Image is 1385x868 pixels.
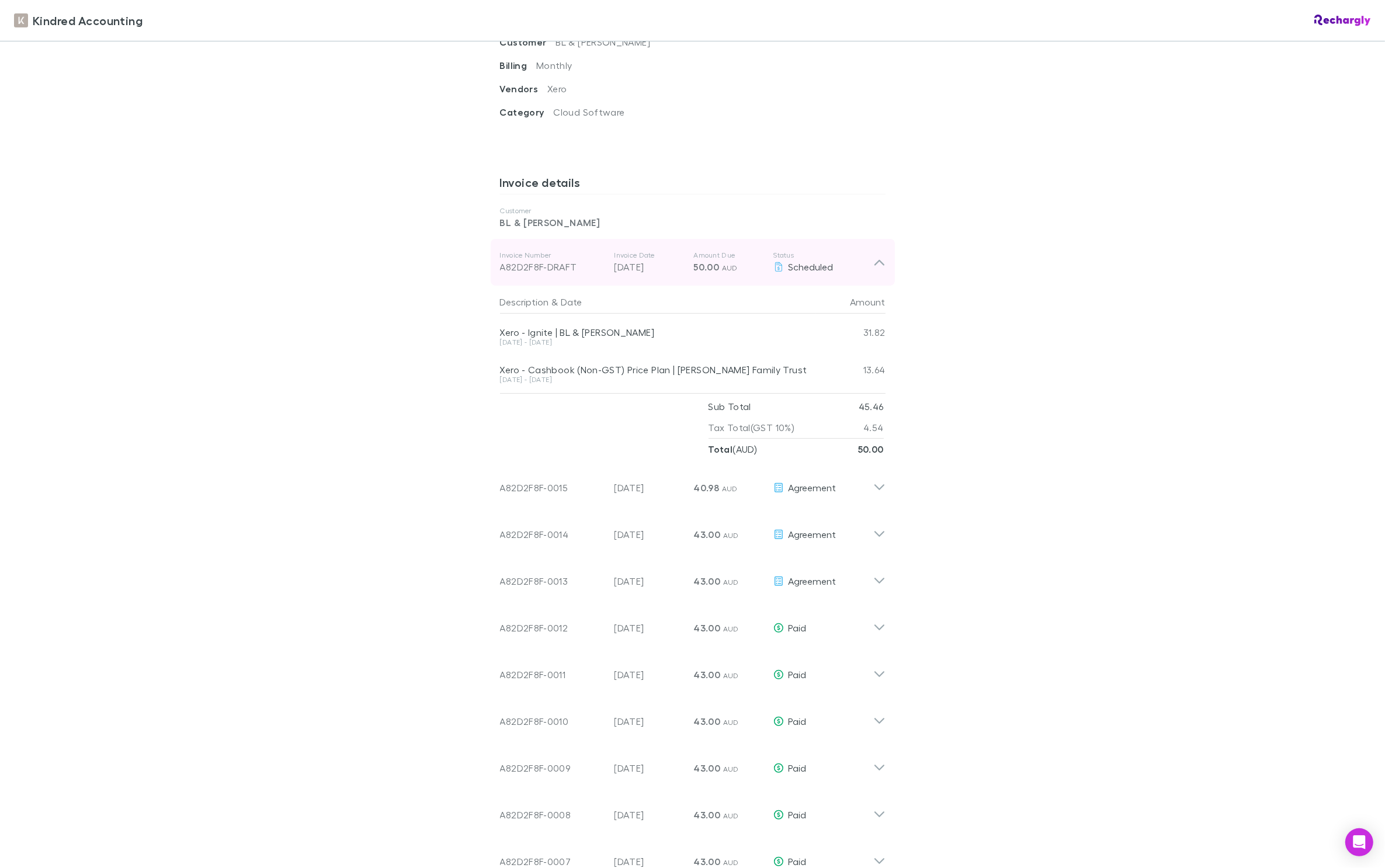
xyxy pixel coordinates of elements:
div: 13.64 [815,351,886,388]
div: Open Intercom Messenger [1345,828,1373,856]
span: 43.00 [694,856,721,867]
span: Cloud Software [553,106,624,117]
span: Paid [789,809,807,820]
p: Invoice Number [500,251,605,260]
span: Category [500,106,554,118]
span: 43.00 [694,762,721,774]
span: AUD [723,531,739,540]
img: Kindred Accounting's Logo [14,13,28,27]
div: A82D2F8F-0009 [500,761,605,775]
div: A82D2F8F-0014[DATE]43.00 AUDAgreement [491,506,895,553]
div: A82D2F8F-0015[DATE]40.98 AUDAgreement [491,460,895,506]
span: Paid [789,762,807,773]
p: [DATE] [615,714,685,728]
span: AUD [722,484,738,493]
span: Paid [789,669,807,680]
div: A82D2F8F-0010 [500,714,605,728]
div: A82D2F8F-0012 [500,621,605,635]
strong: 50.00 [858,443,884,455]
p: [DATE] [615,481,685,495]
div: A82D2F8F-0014 [500,527,605,541]
span: 43.00 [694,809,721,821]
span: 43.00 [694,529,721,540]
p: [DATE] [615,574,685,588]
span: Scheduled [789,261,834,272]
div: A82D2F8F-0010[DATE]43.00 AUDPaid [491,693,895,740]
div: Xero - Ignite | BL & [PERSON_NAME] [500,327,815,338]
p: 4.54 [863,417,883,438]
div: [DATE] - [DATE] [500,376,815,383]
span: Billing [500,60,537,71]
span: 43.00 [694,716,721,727]
div: A82D2F8F-0015 [500,481,605,495]
div: A82D2F8F-DRAFT [500,260,605,274]
span: AUD [723,671,739,680]
p: [DATE] [615,621,685,635]
span: Paid [789,716,807,727]
div: A82D2F8F-0008 [500,808,605,822]
div: A82D2F8F-0013 [500,574,605,588]
span: 40.98 [694,482,720,494]
p: [DATE] [615,527,685,541]
p: Customer [500,206,886,216]
span: 43.00 [694,622,721,634]
div: [DATE] - [DATE] [500,339,815,346]
span: AUD [723,624,739,633]
p: BL & [PERSON_NAME] [500,216,886,230]
span: BL & [PERSON_NAME] [556,36,650,47]
p: [DATE] [615,761,685,775]
div: A82D2F8F-0011[DATE]43.00 AUDPaid [491,647,895,693]
h3: Invoice details [500,175,886,194]
span: 43.00 [694,575,721,587]
span: Kindred Accounting [33,12,143,29]
span: AUD [723,718,739,727]
p: [DATE] [615,808,685,822]
div: Xero - Cashbook (Non-GST) Price Plan | [PERSON_NAME] Family Trust [500,364,815,376]
p: Tax Total (GST 10%) [709,417,795,438]
img: Rechargly Logo [1314,15,1371,26]
p: Status [773,251,873,260]
p: [DATE] [615,260,685,274]
span: 43.00 [694,669,721,680]
div: A82D2F8F-0012[DATE]43.00 AUDPaid [491,600,895,647]
span: AUD [723,811,739,820]
span: Paid [789,856,807,867]
span: AUD [723,858,739,867]
p: 45.46 [859,396,884,417]
span: Monthly [536,60,572,71]
p: [DATE] [615,668,685,682]
p: ( AUD ) [709,439,758,460]
button: Date [561,290,582,314]
span: AUD [722,263,738,272]
div: Invoice NumberA82D2F8F-DRAFTInvoice Date[DATE]Amount Due50.00 AUDStatusScheduled [491,239,895,286]
strong: Total [709,443,733,455]
div: & [500,290,811,314]
span: Vendors [500,83,548,95]
div: A82D2F8F-0013[DATE]43.00 AUDAgreement [491,553,895,600]
span: AUD [723,765,739,773]
span: Paid [789,622,807,633]
div: A82D2F8F-0008[DATE]43.00 AUDPaid [491,787,895,834]
div: A82D2F8F-0009[DATE]43.00 AUDPaid [491,740,895,787]
span: 50.00 [694,261,720,273]
p: Invoice Date [615,251,685,260]
div: 31.82 [815,314,886,351]
span: AUD [723,578,739,586]
button: Description [500,290,549,314]
span: Agreement [789,482,836,493]
span: Agreement [789,529,836,540]
div: A82D2F8F-0011 [500,668,605,682]
span: Customer [500,36,556,48]
p: Amount Due [694,251,764,260]
span: Agreement [789,575,836,586]
span: Xero [547,83,567,94]
p: Sub Total [709,396,751,417]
